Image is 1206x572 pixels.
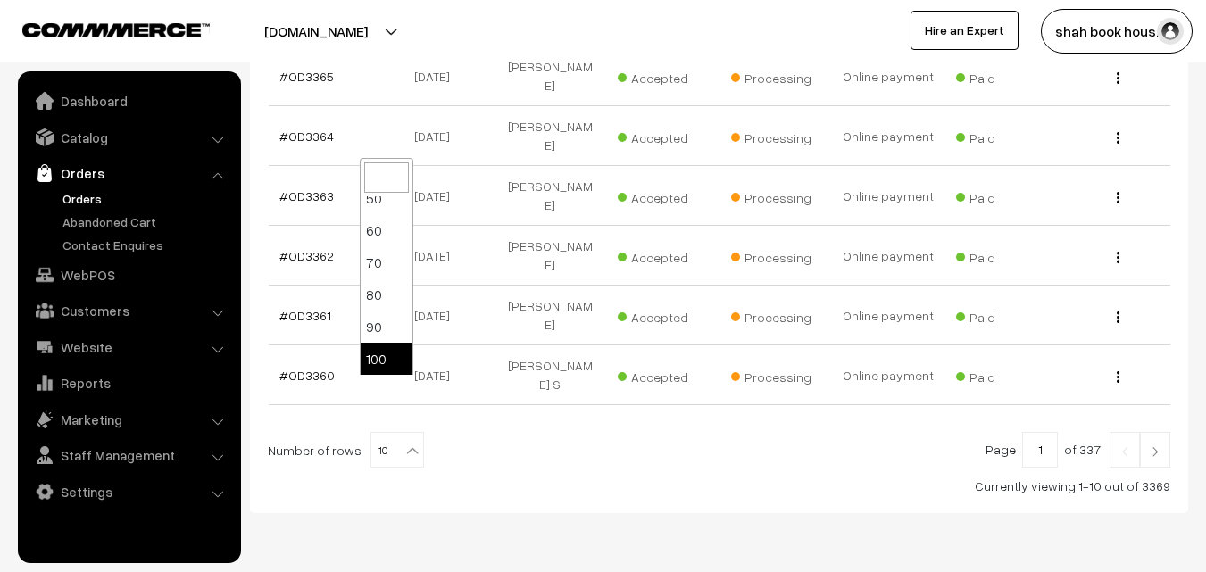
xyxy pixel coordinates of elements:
span: Processing [731,124,820,147]
td: [DATE] [381,345,494,405]
div: Currently viewing 1-10 out of 3369 [268,477,1170,495]
td: Online payment [832,226,944,286]
td: Online payment [832,345,944,405]
img: COMMMERCE [22,23,210,37]
span: Processing [731,244,820,267]
td: [PERSON_NAME] [494,166,606,226]
span: Paid [956,363,1045,386]
td: Online payment [832,286,944,345]
span: 10 [371,433,423,468]
td: Online payment [832,46,944,106]
span: Number of rows [268,441,362,460]
a: #OD3361 [279,308,331,323]
img: Menu [1117,252,1119,263]
span: Paid [956,124,1045,147]
td: [PERSON_NAME] [494,46,606,106]
a: Reports [22,367,235,399]
li: 100 [361,343,412,375]
a: #OD3363 [279,188,334,203]
td: Online payment [832,166,944,226]
span: Accepted [618,184,707,207]
img: Right [1147,446,1163,457]
span: Accepted [618,124,707,147]
span: Paid [956,244,1045,267]
td: Online payment [832,106,944,166]
td: [DATE] [381,106,494,166]
span: Accepted [618,244,707,267]
button: shah book hous… [1041,9,1193,54]
a: Staff Management [22,439,235,471]
span: Page [986,442,1016,457]
td: [PERSON_NAME] S [494,345,606,405]
td: [DATE] [381,286,494,345]
a: Orders [22,157,235,189]
a: Marketing [22,403,235,435]
span: 10 [370,432,424,468]
img: Menu [1117,311,1119,323]
td: [PERSON_NAME] [494,226,606,286]
a: Contact Enquires [58,236,235,254]
img: Menu [1117,371,1119,383]
a: Website [22,331,235,363]
li: 90 [361,311,412,343]
span: Paid [956,64,1045,87]
span: Processing [731,303,820,327]
td: [PERSON_NAME] [494,106,606,166]
li: 60 [361,214,412,246]
li: 70 [361,246,412,278]
img: Left [1117,446,1133,457]
a: WebPOS [22,259,235,291]
img: Menu [1117,192,1119,203]
img: user [1157,18,1184,45]
a: #OD3365 [279,69,334,84]
span: Accepted [618,363,707,386]
span: Accepted [618,303,707,327]
td: [DATE] [381,226,494,286]
a: #OD3360 [279,368,335,383]
a: Abandoned Cart [58,212,235,231]
a: #OD3364 [279,128,334,144]
li: 80 [361,278,412,311]
span: Accepted [618,64,707,87]
td: [PERSON_NAME] [494,286,606,345]
a: Orders [58,189,235,208]
span: Paid [956,184,1045,207]
a: #OD3362 [279,248,334,263]
span: Paid [956,303,1045,327]
span: Processing [731,64,820,87]
button: [DOMAIN_NAME] [202,9,430,54]
img: Menu [1117,72,1119,84]
td: [DATE] [381,46,494,106]
a: Dashboard [22,85,235,117]
span: Processing [731,184,820,207]
a: Catalog [22,121,235,153]
span: Processing [731,363,820,386]
a: Settings [22,476,235,508]
a: Customers [22,294,235,327]
a: Hire an Expert [911,11,1019,50]
span: of 337 [1064,442,1101,457]
a: COMMMERCE [22,18,179,39]
td: [DATE] [381,166,494,226]
img: Menu [1117,132,1119,144]
li: 50 [361,182,412,214]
